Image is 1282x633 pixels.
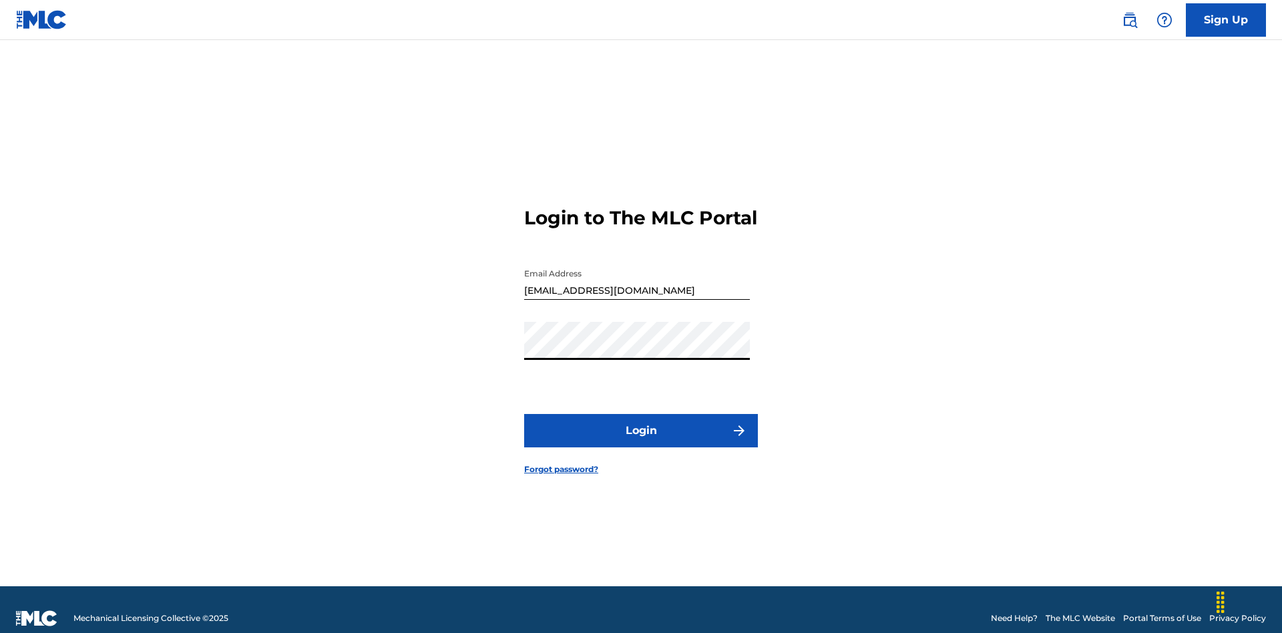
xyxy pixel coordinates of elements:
span: Mechanical Licensing Collective © 2025 [73,612,228,624]
a: Sign Up [1186,3,1266,37]
div: Help [1151,7,1178,33]
img: search [1122,12,1138,28]
img: MLC Logo [16,10,67,29]
a: Portal Terms of Use [1123,612,1201,624]
button: Login [524,414,758,447]
img: f7272a7cc735f4ea7f67.svg [731,423,747,439]
a: Forgot password? [524,463,598,475]
div: Drag [1210,582,1231,622]
a: The MLC Website [1046,612,1115,624]
iframe: Chat Widget [1215,569,1282,633]
a: Public Search [1116,7,1143,33]
h3: Login to The MLC Portal [524,206,757,230]
a: Privacy Policy [1209,612,1266,624]
img: logo [16,610,57,626]
a: Need Help? [991,612,1038,624]
img: help [1156,12,1172,28]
